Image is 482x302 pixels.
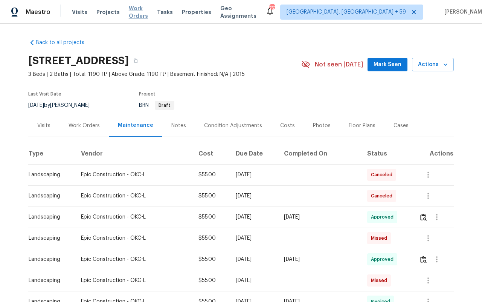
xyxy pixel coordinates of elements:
[349,122,375,129] div: Floor Plans
[192,143,230,164] th: Cost
[29,234,69,242] div: Landscaping
[236,234,272,242] div: [DATE]
[28,92,61,96] span: Last Visit Date
[418,60,448,69] span: Actions
[315,61,363,68] span: Not seen [DATE]
[171,122,186,129] div: Notes
[368,58,407,72] button: Mark Seen
[204,122,262,129] div: Condition Adjustments
[28,143,75,164] th: Type
[413,143,454,164] th: Actions
[81,213,186,221] div: Epic Construction - OKC-L
[371,256,397,263] span: Approved
[198,192,224,200] div: $55.00
[28,39,101,46] a: Back to all projects
[29,256,69,263] div: Landscaping
[313,122,331,129] div: Photos
[284,256,355,263] div: [DATE]
[29,277,69,284] div: Landscaping
[157,9,173,15] span: Tasks
[278,143,361,164] th: Completed On
[419,208,428,226] button: Review Icon
[371,171,395,179] span: Canceled
[139,92,156,96] span: Project
[81,192,186,200] div: Epic Construction - OKC-L
[198,277,224,284] div: $55.00
[81,171,186,179] div: Epic Construction - OKC-L
[118,122,153,129] div: Maintenance
[284,213,355,221] div: [DATE]
[361,143,413,164] th: Status
[220,5,256,20] span: Geo Assignments
[371,192,395,200] span: Canceled
[81,234,186,242] div: Epic Construction - OKC-L
[29,171,69,179] div: Landscaping
[269,5,275,12] div: 757
[230,143,278,164] th: Due Date
[28,101,99,110] div: by [PERSON_NAME]
[129,54,142,68] button: Copy Address
[371,277,390,284] span: Missed
[287,8,406,16] span: [GEOGRAPHIC_DATA], [GEOGRAPHIC_DATA] + 59
[28,71,301,78] span: 3 Beds | 2 Baths | Total: 1190 ft² | Above Grade: 1190 ft² | Basement Finished: N/A | 2015
[420,256,427,263] img: Review Icon
[129,5,148,20] span: Work Orders
[29,192,69,200] div: Landscaping
[29,213,69,221] div: Landscaping
[420,214,427,221] img: Review Icon
[394,122,409,129] div: Cases
[236,171,272,179] div: [DATE]
[198,256,224,263] div: $55.00
[75,143,192,164] th: Vendor
[419,250,428,268] button: Review Icon
[28,103,44,108] span: [DATE]
[198,171,224,179] div: $55.00
[236,256,272,263] div: [DATE]
[236,213,272,221] div: [DATE]
[96,8,120,16] span: Projects
[81,256,186,263] div: Epic Construction - OKC-L
[37,122,50,129] div: Visits
[371,234,390,242] span: Missed
[72,8,87,16] span: Visits
[280,122,295,129] div: Costs
[139,103,174,108] span: BRN
[28,57,129,65] h2: [STREET_ADDRESS]
[236,192,272,200] div: [DATE]
[412,58,454,72] button: Actions
[198,234,224,242] div: $55.00
[81,277,186,284] div: Epic Construction - OKC-L
[371,213,397,221] span: Approved
[156,103,174,108] span: Draft
[198,213,224,221] div: $55.00
[236,277,272,284] div: [DATE]
[182,8,211,16] span: Properties
[26,8,50,16] span: Maestro
[374,60,401,69] span: Mark Seen
[69,122,100,129] div: Work Orders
